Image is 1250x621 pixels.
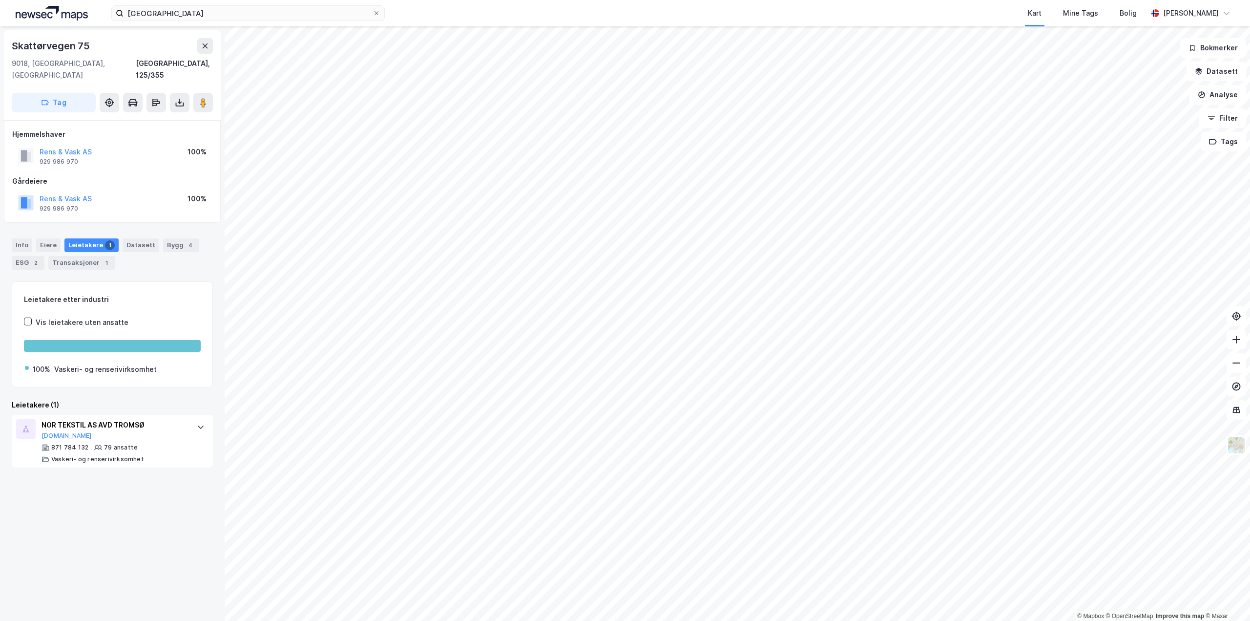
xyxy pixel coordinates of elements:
[24,294,201,305] div: Leietakere etter industri
[16,6,88,21] img: logo.a4113a55bc3d86da70a041830d287a7e.svg
[42,432,92,440] button: [DOMAIN_NAME]
[12,58,136,81] div: 9018, [GEOGRAPHIC_DATA], [GEOGRAPHIC_DATA]
[187,146,207,158] div: 100%
[31,258,41,268] div: 2
[1063,7,1098,19] div: Mine Tags
[12,399,213,411] div: Leietakere (1)
[1189,85,1246,105] button: Analyse
[163,238,199,252] div: Bygg
[36,238,61,252] div: Eiere
[105,240,115,250] div: 1
[40,158,78,166] div: 929 986 970
[48,256,115,270] div: Transaksjoner
[33,364,50,375] div: 100%
[1227,436,1246,454] img: Z
[12,175,212,187] div: Gårdeiere
[1077,613,1104,620] a: Mapbox
[12,238,32,252] div: Info
[1028,7,1042,19] div: Kart
[64,238,119,252] div: Leietakere
[51,444,88,451] div: 871 784 132
[1201,574,1250,621] div: Kontrollprogram for chat
[40,205,78,213] div: 929 986 970
[1180,38,1246,58] button: Bokmerker
[123,238,159,252] div: Datasett
[124,6,373,21] input: Søk på adresse, matrikkel, gårdeiere, leietakere eller personer
[136,58,213,81] div: [GEOGRAPHIC_DATA], 125/355
[12,93,96,112] button: Tag
[1156,613,1204,620] a: Improve this map
[1201,132,1246,151] button: Tags
[54,364,157,375] div: Vaskeri- og renserivirksomhet
[1199,108,1246,128] button: Filter
[1201,574,1250,621] iframe: Chat Widget
[1187,62,1246,81] button: Datasett
[36,317,128,328] div: Vis leietakere uten ansatte
[1120,7,1137,19] div: Bolig
[12,256,44,270] div: ESG
[1106,613,1153,620] a: OpenStreetMap
[102,258,111,268] div: 1
[42,419,187,431] div: NOR TEKSTIL AS AVD TROMSØ
[51,455,144,463] div: Vaskeri- og renserivirksomhet
[1163,7,1219,19] div: [PERSON_NAME]
[104,444,138,451] div: 79 ansatte
[12,38,92,54] div: Skattørvegen 75
[12,128,212,140] div: Hjemmelshaver
[186,240,195,250] div: 4
[187,193,207,205] div: 100%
